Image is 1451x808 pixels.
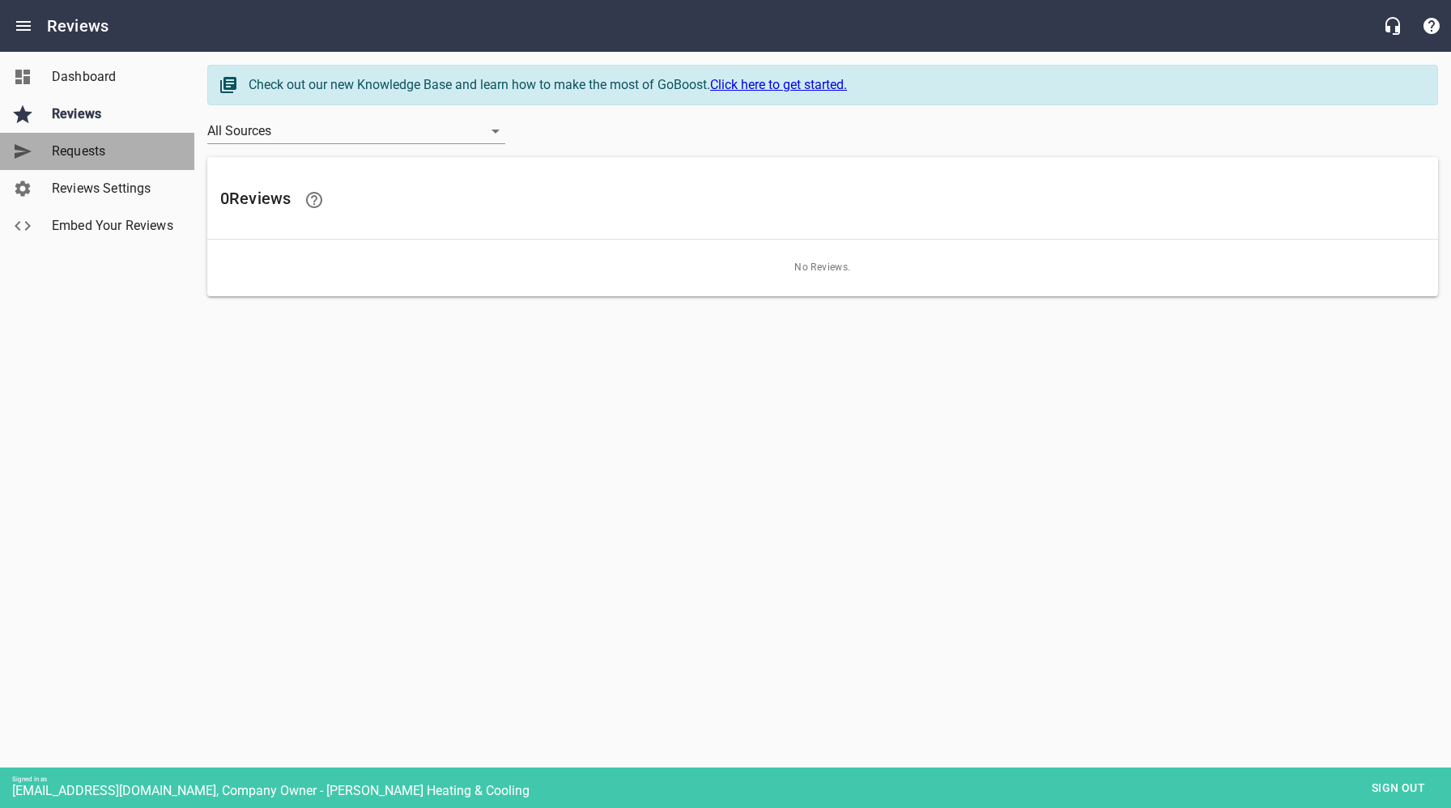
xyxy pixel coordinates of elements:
a: Click here to get started. [710,77,847,92]
h6: Reviews [47,13,109,39]
span: Dashboard [52,67,175,87]
h6: 0 Review s [220,181,1425,219]
span: Embed Your Reviews [52,216,175,236]
span: Sign out [1364,778,1432,798]
div: Check out our new Knowledge Base and learn how to make the most of GoBoost. [249,75,1421,95]
span: Reviews [52,104,175,124]
span: Reviews Settings [52,179,175,198]
div: All Sources [207,118,505,144]
div: Signed in as [12,776,1451,783]
button: Live Chat [1373,6,1412,45]
span: Requests [52,142,175,161]
span: No Reviews. [207,240,1438,296]
button: Open drawer [4,6,43,45]
button: Support Portal [1412,6,1451,45]
button: Sign out [1358,773,1439,803]
div: [EMAIL_ADDRESS][DOMAIN_NAME], Company Owner - [PERSON_NAME] Heating & Cooling [12,783,1451,798]
a: Learn facts about why reviews are important [295,181,334,219]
